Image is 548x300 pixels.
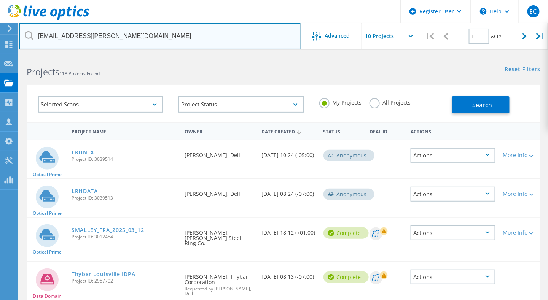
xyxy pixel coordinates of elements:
[33,172,62,177] span: Optical Prime
[72,150,94,155] a: LRHNTX
[480,8,487,15] svg: \n
[411,225,495,240] div: Actions
[407,124,499,138] div: Actions
[72,235,177,239] span: Project ID: 3012454
[366,124,407,138] div: Deal Id
[72,271,135,277] a: Thybar Louisville IDPA
[411,187,495,202] div: Actions
[411,270,495,284] div: Actions
[503,191,537,197] div: More Info
[505,67,540,73] a: Reset Filters
[325,33,350,38] span: Advanced
[503,152,537,158] div: More Info
[38,96,163,113] div: Selected Scans
[258,218,320,243] div: [DATE] 18:12 (+01:00)
[323,189,374,200] div: Anonymous
[320,124,366,138] div: Status
[323,271,369,283] div: Complete
[258,124,320,138] div: Date Created
[503,230,537,235] div: More Info
[72,157,177,162] span: Project ID: 3039514
[323,150,374,161] div: Anonymous
[27,66,59,78] b: Projects
[452,96,510,113] button: Search
[178,96,304,113] div: Project Status
[72,189,98,194] a: LRHDATA
[181,218,258,254] div: [PERSON_NAME], [PERSON_NAME] Steel Ring Co.
[473,101,492,109] span: Search
[68,124,181,138] div: Project Name
[72,196,177,200] span: Project ID: 3039513
[370,98,411,105] label: All Projects
[422,23,438,50] div: |
[33,250,62,254] span: Optical Prime
[323,227,369,239] div: Complete
[530,8,537,14] span: EC
[33,211,62,216] span: Optical Prime
[258,140,320,165] div: [DATE] 10:24 (-05:00)
[532,23,548,50] div: |
[181,140,258,165] div: [PERSON_NAME], Dell
[59,70,100,77] span: 118 Projects Found
[33,294,62,298] span: Data Domain
[319,98,362,105] label: My Projects
[19,23,301,49] input: Search projects by name, owner, ID, company, etc
[8,16,89,21] a: Live Optics Dashboard
[411,148,495,163] div: Actions
[72,227,144,233] a: SMALLEY_FRA_2025_03_12
[491,33,502,40] span: of 12
[72,279,177,283] span: Project ID: 2957702
[185,287,254,296] span: Requested by [PERSON_NAME], Dell
[181,124,258,138] div: Owner
[181,179,258,204] div: [PERSON_NAME], Dell
[258,179,320,204] div: [DATE] 08:24 (-07:00)
[258,262,320,287] div: [DATE] 08:13 (-07:00)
